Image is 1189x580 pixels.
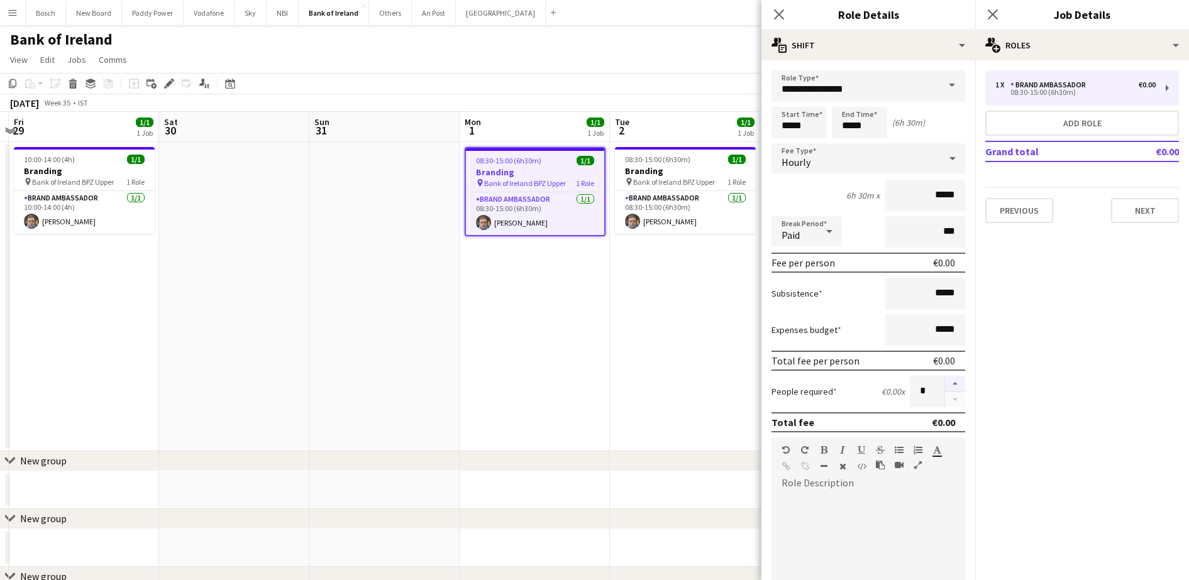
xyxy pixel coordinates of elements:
[235,1,267,25] button: Sky
[800,445,809,455] button: Redo
[164,116,178,128] span: Sat
[26,1,66,25] button: Bosch
[20,512,67,525] div: New group
[771,354,860,367] div: Total fee per person
[933,354,955,367] div: €0.00
[771,256,835,269] div: Fee per person
[728,155,746,164] span: 1/1
[945,376,965,392] button: Increase
[761,6,975,23] h3: Role Details
[94,52,132,68] a: Comms
[10,30,113,49] h1: Bank of Ireland
[761,30,975,60] div: Shift
[267,1,299,25] button: NBI
[484,178,566,188] span: Bank of Ireland BPZ Upper
[985,111,1179,136] button: Add role
[615,116,629,128] span: Tue
[615,147,756,234] app-job-card: 08:30-15:00 (6h30m)1/1Branding Bank of Ireland BPZ Upper1 RoleBrand Ambassador1/108:30-15:00 (6h3...
[576,178,594,188] span: 1 Role
[14,116,24,128] span: Fri
[613,123,629,138] span: 2
[369,1,412,25] button: Others
[466,192,604,235] app-card-role: Brand Ambassador1/108:30-15:00 (6h30m)[PERSON_NAME]
[782,156,810,168] span: Hourly
[1010,80,1091,89] div: Brand Ambassador
[456,1,546,25] button: [GEOGRAPHIC_DATA]
[24,155,75,164] span: 10:00-14:00 (4h)
[476,156,541,165] span: 08:30-15:00 (6h30m)
[932,416,955,429] div: €0.00
[838,445,847,455] button: Italic
[819,445,828,455] button: Bold
[771,416,814,429] div: Total fee
[465,116,481,128] span: Mon
[975,30,1189,60] div: Roles
[40,54,55,65] span: Edit
[136,118,153,127] span: 1/1
[914,445,922,455] button: Ordered List
[412,1,456,25] button: An Post
[876,460,885,470] button: Paste as plain text
[995,89,1156,96] div: 08:30-15:00 (6h30m)
[35,52,60,68] a: Edit
[985,141,1119,161] td: Grand total
[587,128,604,138] div: 1 Job
[314,116,329,128] span: Sun
[615,191,756,234] app-card-role: Brand Ambassador1/108:30-15:00 (6h30m)[PERSON_NAME]
[819,461,828,471] button: Horizontal Line
[66,1,122,25] button: New Board
[587,118,604,127] span: 1/1
[5,52,33,68] a: View
[466,167,604,178] h3: Branding
[838,461,847,471] button: Clear Formatting
[20,454,67,467] div: New group
[312,123,329,138] span: 31
[633,177,715,187] span: Bank of Ireland BPZ Upper
[615,165,756,177] h3: Branding
[857,461,866,471] button: HTML Code
[162,123,178,138] span: 30
[136,128,153,138] div: 1 Job
[67,54,86,65] span: Jobs
[895,460,904,470] button: Insert video
[727,177,746,187] span: 1 Role
[895,445,904,455] button: Unordered List
[857,445,866,455] button: Underline
[1111,198,1179,223] button: Next
[914,460,922,470] button: Fullscreen
[1139,80,1156,89] div: €0.00
[122,1,184,25] button: Paddy Power
[975,6,1189,23] h3: Job Details
[463,123,481,138] span: 1
[32,177,114,187] span: Bank of Ireland BPZ Upper
[782,229,800,241] span: Paid
[782,445,790,455] button: Undo
[932,445,941,455] button: Text Color
[12,123,24,138] span: 29
[738,128,754,138] div: 1 Job
[846,190,880,201] div: 6h 30m x
[127,155,145,164] span: 1/1
[14,147,155,234] app-job-card: 10:00-14:00 (4h)1/1Branding Bank of Ireland BPZ Upper1 RoleBrand Ambassador1/110:00-14:00 (4h)[PE...
[126,177,145,187] span: 1 Role
[1119,141,1179,161] td: €0.00
[14,165,155,177] h3: Branding
[14,191,155,234] app-card-role: Brand Ambassador1/110:00-14:00 (4h)[PERSON_NAME]
[99,54,127,65] span: Comms
[78,98,88,107] div: IST
[995,80,1010,89] div: 1 x
[465,147,606,236] app-job-card: 08:30-15:00 (6h30m)1/1Branding Bank of Ireland BPZ Upper1 RoleBrand Ambassador1/108:30-15:00 (6h3...
[933,256,955,269] div: €0.00
[771,386,837,397] label: People required
[771,288,822,299] label: Subsistence
[62,52,91,68] a: Jobs
[577,156,594,165] span: 1/1
[882,386,905,397] div: €0.00 x
[737,118,755,127] span: 1/1
[876,445,885,455] button: Strikethrough
[892,117,925,128] div: (6h 30m)
[299,1,369,25] button: Bank of Ireland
